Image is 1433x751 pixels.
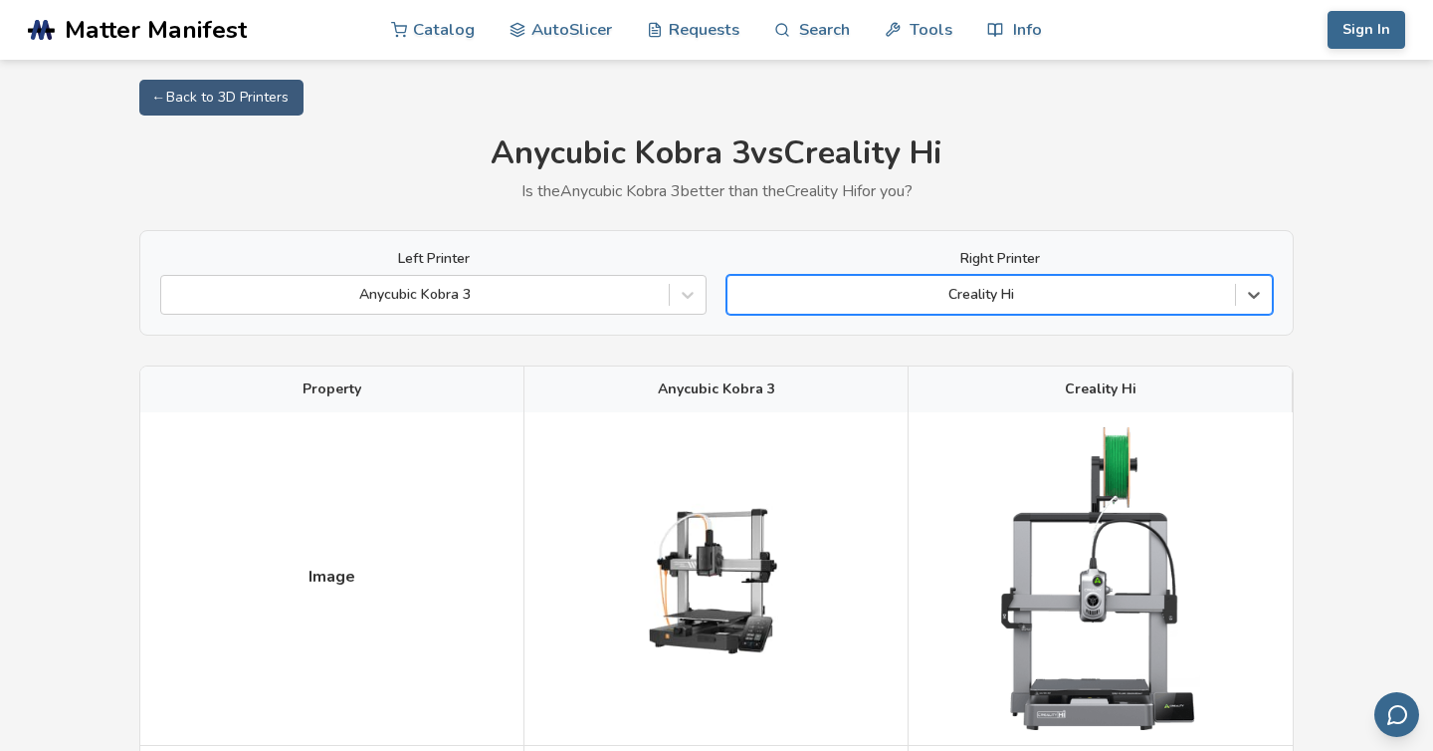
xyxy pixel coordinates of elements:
h1: Anycubic Kobra 3 vs Creality Hi [139,135,1294,172]
p: Is the Anycubic Kobra 3 better than the Creality Hi for you? [139,182,1294,200]
img: Creality Hi [1001,427,1200,729]
label: Right Printer [726,251,1273,267]
span: Anycubic Kobra 3 [658,381,775,397]
span: Image [308,568,355,586]
span: Property [303,381,361,397]
span: Matter Manifest [65,16,247,44]
span: Creality Hi [1065,381,1136,397]
label: Left Printer [160,251,707,267]
button: Sign In [1328,11,1405,49]
button: Send feedback via email [1374,692,1419,737]
img: Anycubic Kobra 3 [617,479,816,678]
a: ← Back to 3D Printers [139,80,304,116]
input: Anycubic Kobra 3 [171,287,175,303]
